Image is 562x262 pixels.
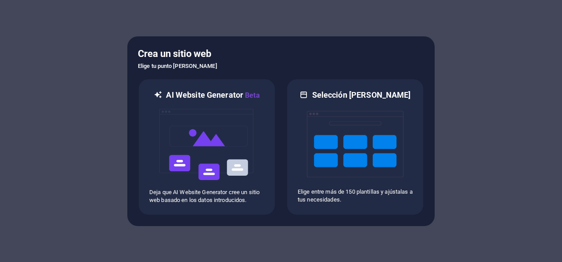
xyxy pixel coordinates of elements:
[286,78,424,216] div: Selección [PERSON_NAME]Elige entre más de 150 plantillas y ajústalas a tus necesidades.
[149,188,264,204] p: Deja que AI Website Generator cree un sitio web basado en los datos introducidos.
[159,101,255,188] img: ai
[243,91,260,99] span: Beta
[138,47,424,61] h5: Crea un sitio web
[312,90,411,100] h6: Selección [PERSON_NAME]
[138,78,276,216] div: AI Website GeneratorBetaaiDeja que AI Website Generator cree un sitio web basado en los datos int...
[138,61,424,71] h6: Elige tu punto [PERSON_NAME]
[166,90,259,101] h6: AI Website Generator
[298,188,413,204] p: Elige entre más de 150 plantillas y ajústalas a tus necesidades.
